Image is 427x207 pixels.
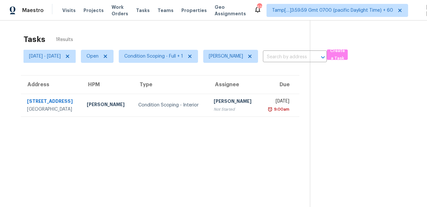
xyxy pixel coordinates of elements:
th: Assignee [208,76,260,94]
span: Condition Scoping - Full + 1 [124,53,183,60]
div: [PERSON_NAME] [214,98,255,106]
span: Projects [84,7,104,14]
span: Create a Task [330,47,344,62]
th: Type [133,76,208,94]
span: Tasks [136,8,150,13]
span: [DATE] - [DATE] [29,53,61,60]
input: Search by address [263,52,309,62]
button: Open [318,53,328,62]
div: [PERSON_NAME] [87,101,128,109]
span: Open [86,53,99,60]
img: Overdue Alarm Icon [267,106,273,113]
h2: Tasks [23,36,45,43]
button: Create a Task [327,49,348,60]
span: 1 Results [56,36,73,43]
div: 9:00am [273,106,289,113]
span: [PERSON_NAME] [209,53,243,60]
div: Not Started [214,106,255,113]
th: Address [21,76,82,94]
span: Work Orders [112,4,128,17]
th: HPM [82,76,133,94]
span: Teams [158,7,174,14]
div: [DATE] [265,98,289,106]
div: Condition Scoping - Interior [138,102,203,108]
span: Tamp[…]3:59:59 Gmt 0700 (pacific Daylight Time) + 60 [272,7,393,14]
div: [STREET_ADDRESS] [27,98,76,106]
div: 619 [257,4,262,10]
span: Properties [181,7,207,14]
span: Visits [62,7,76,14]
span: Maestro [22,7,44,14]
th: Due [260,76,299,94]
span: Geo Assignments [215,4,246,17]
div: [GEOGRAPHIC_DATA] [27,106,76,113]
